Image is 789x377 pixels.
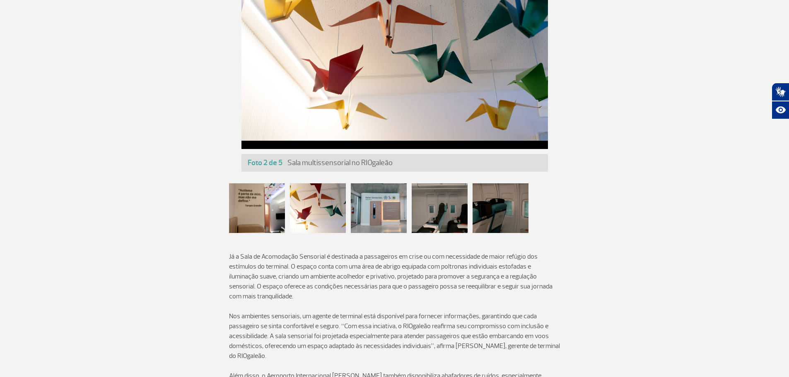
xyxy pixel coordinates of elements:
div: Plugin de acessibilidade da Hand Talk. [772,83,789,119]
p: Sala multissensorial no RIOgaleão [287,157,540,168]
span: Foto 2 de 5 [248,158,282,168]
button: Abrir recursos assistivos. [772,101,789,119]
p: Nos ambientes sensoriais, um agente de terminal está disponível para fornecer informações, garant... [229,311,560,361]
p: Já a Sala de Acomodação Sensorial é destinada a passageiros em crise ou com necessidade de maior ... [229,252,560,301]
button: Abrir tradutor de língua de sinais. [772,83,789,101]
